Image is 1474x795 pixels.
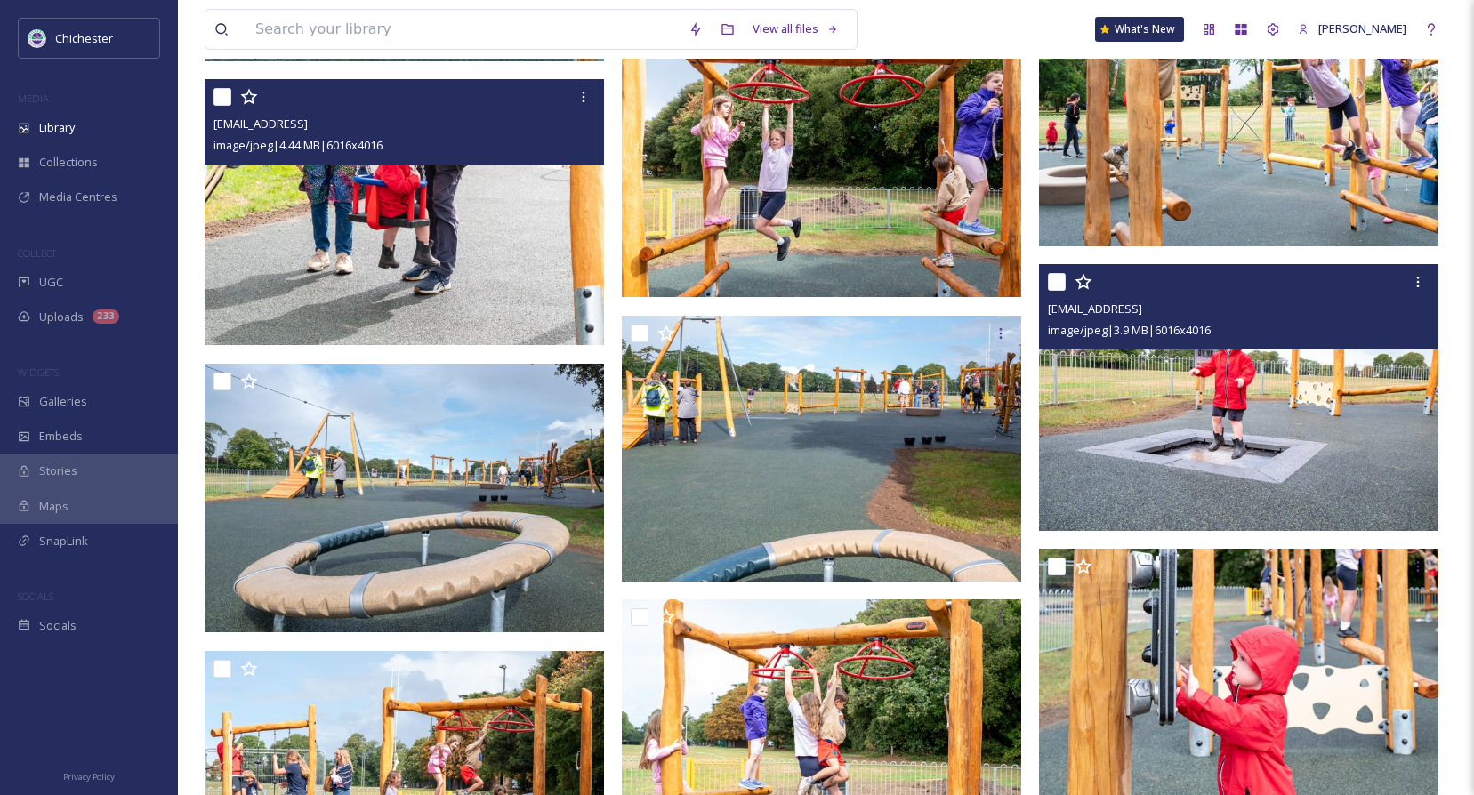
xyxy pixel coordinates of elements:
[1048,322,1211,338] span: image/jpeg | 3.9 MB | 6016 x 4016
[18,365,59,379] span: WIDGETS
[744,12,848,46] a: View all files
[622,316,1021,582] img: ext_1756391538.311999_emilyjanelovell@gmail.com-Oaklands-Park-Play-Area-Opening-28.08.2025-69.jpg
[1095,17,1184,42] a: What's New
[63,765,115,786] a: Privacy Policy
[1048,301,1142,317] span: [EMAIL_ADDRESS]
[18,92,49,105] span: MEDIA
[39,498,68,515] span: Maps
[39,309,84,325] span: Uploads
[28,29,46,47] img: Logo_of_Chichester_District_Council.png
[213,137,383,153] span: image/jpeg | 4.44 MB | 6016 x 4016
[205,79,604,346] img: ext_1756391539.649931_emilyjanelovell@gmail.com-Oaklands-Park-Play-Area-Opening-28.08.2025-74.jpg
[622,31,1021,298] img: ext_1756391538.41297_emilyjanelovell@gmail.com-Oaklands-Park-Play-Area-Opening-28.08.2025-66.jpg
[39,393,87,410] span: Galleries
[55,30,113,46] span: Chichester
[39,533,88,550] span: SnapLink
[93,309,119,324] div: 233
[18,590,53,603] span: SOCIALS
[246,10,680,49] input: Search your library
[39,154,98,171] span: Collections
[1318,20,1406,36] span: [PERSON_NAME]
[39,119,75,136] span: Library
[1039,264,1438,531] img: ext_1756391536.698921_emilyjanelovell@gmail.com-Oaklands-Park-Play-Area-Opening-28.08.2025-56.jpg
[39,428,83,445] span: Embeds
[63,771,115,783] span: Privacy Policy
[213,116,308,132] span: [EMAIL_ADDRESS]
[39,617,77,634] span: Socials
[1289,12,1415,46] a: [PERSON_NAME]
[205,364,608,633] img: ext_1756391539.168174_emilyjanelovell@gmail.com-Oaklands-Park-Play-Area-Opening-28.08.2025-70.jpg
[39,462,77,479] span: Stories
[39,189,117,205] span: Media Centres
[18,246,56,260] span: COLLECT
[39,274,63,291] span: UGC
